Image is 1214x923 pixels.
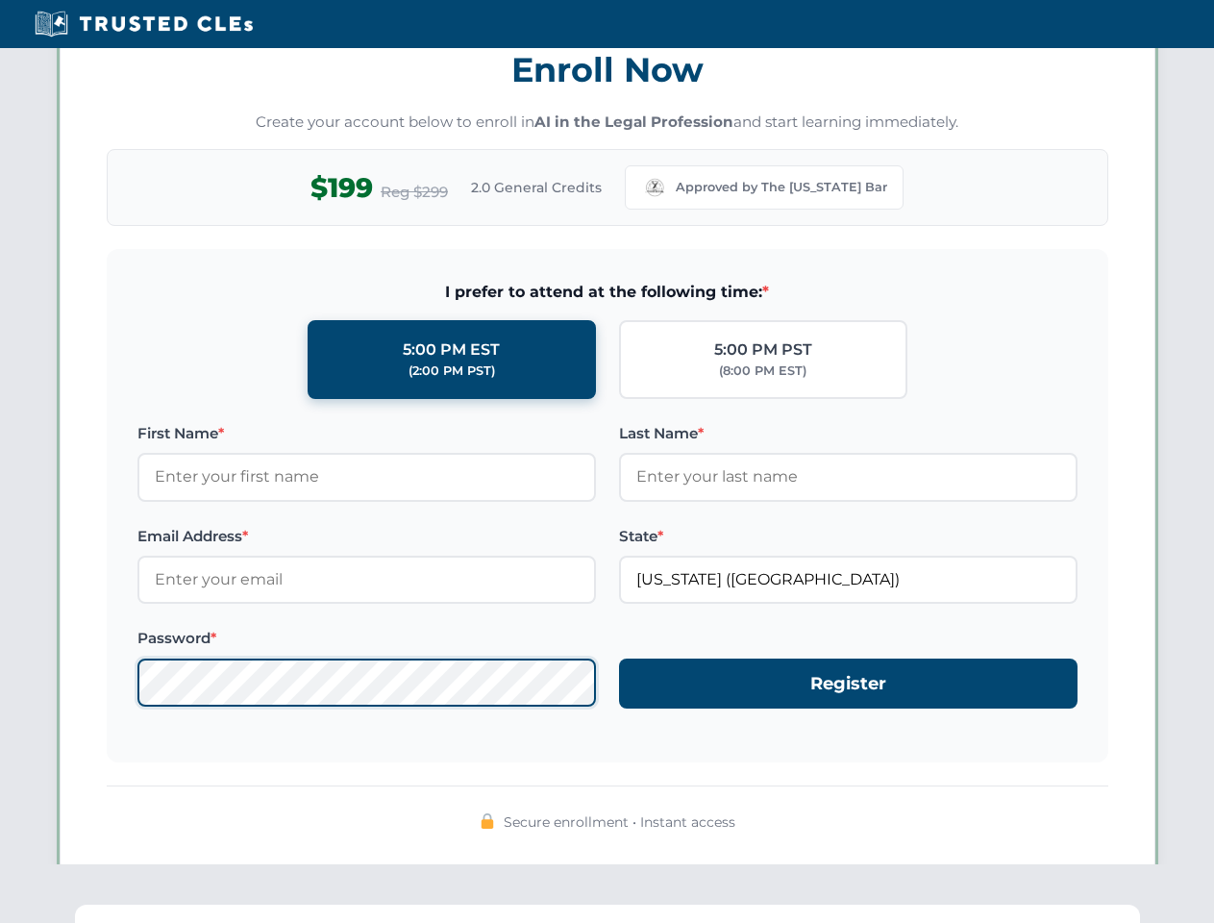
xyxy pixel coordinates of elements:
div: 5:00 PM EST [403,337,500,362]
div: (8:00 PM EST) [719,362,806,381]
strong: AI in the Legal Profession [534,112,733,131]
h3: Enroll Now [107,39,1108,100]
div: (2:00 PM PST) [409,362,495,381]
span: Reg $299 [381,181,448,204]
label: State [619,525,1078,548]
button: Register [619,659,1078,710]
label: Last Name [619,422,1078,445]
img: 🔒 [480,813,495,829]
label: Password [137,627,596,650]
img: Trusted CLEs [29,10,259,38]
p: Create your account below to enroll in and start learning immediately. [107,112,1108,134]
input: Enter your first name [137,453,596,501]
input: Missouri (MO) [619,556,1078,604]
label: Email Address [137,525,596,548]
img: Missouri Bar [641,174,668,201]
span: Secure enrollment • Instant access [504,811,735,833]
span: Approved by The [US_STATE] Bar [676,178,887,197]
label: First Name [137,422,596,445]
span: $199 [310,166,373,210]
div: 5:00 PM PST [714,337,812,362]
span: I prefer to attend at the following time: [137,280,1078,305]
span: 2.0 General Credits [471,177,602,198]
input: Enter your last name [619,453,1078,501]
input: Enter your email [137,556,596,604]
